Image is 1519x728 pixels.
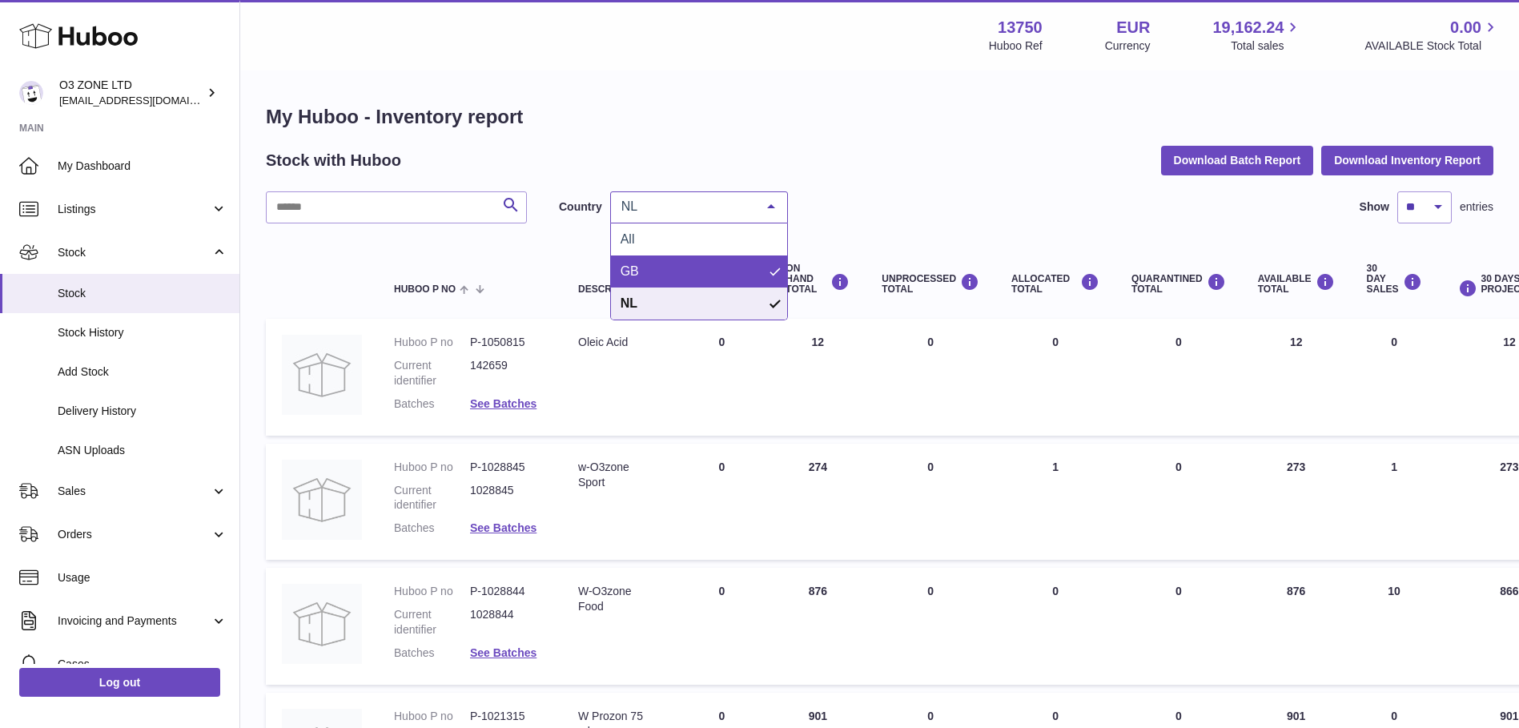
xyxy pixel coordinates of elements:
span: [EMAIL_ADDRESS][DOMAIN_NAME] [59,94,235,107]
span: Listings [58,202,211,217]
dd: 1028845 [470,483,546,513]
td: 274 [770,444,866,561]
span: All [621,232,635,246]
label: Show [1360,199,1389,215]
td: 0 [673,444,770,561]
dt: Batches [394,646,470,661]
td: 0 [866,319,995,436]
a: 19,162.24 Total sales [1212,17,1302,54]
div: w-O3zone Sport [578,460,657,490]
h1: My Huboo - Inventory report [266,104,1493,130]
td: 876 [770,568,866,685]
span: Stock [58,286,227,301]
td: 876 [1242,568,1351,685]
label: Country [559,199,602,215]
span: Sales [58,484,211,499]
dt: Batches [394,521,470,536]
td: 1 [1351,444,1438,561]
div: QUARANTINED Total [1131,273,1226,295]
span: Invoicing and Payments [58,613,211,629]
span: Description [578,284,644,295]
div: UNPROCESSED Total [882,273,979,295]
span: AVAILABLE Stock Total [1364,38,1500,54]
a: See Batches [470,397,536,410]
td: 0 [866,444,995,561]
dt: Huboo P no [394,335,470,350]
dd: 142659 [470,358,546,388]
div: Oleic Acid [578,335,657,350]
div: O3 ZONE LTD [59,78,203,108]
div: Currency [1105,38,1151,54]
dt: Huboo P no [394,584,470,599]
span: NL [621,296,637,310]
strong: 13750 [998,17,1043,38]
strong: EUR [1116,17,1150,38]
span: GB [621,264,639,278]
span: Add Stock [58,364,227,380]
td: 0 [995,568,1115,685]
span: NL [617,199,755,215]
dt: Batches [394,396,470,412]
td: 10 [1351,568,1438,685]
span: 0 [1175,585,1182,597]
dt: Current identifier [394,483,470,513]
span: 0 [1175,461,1182,473]
span: Orders [58,527,211,542]
dd: 1028844 [470,607,546,638]
span: 0.00 [1450,17,1481,38]
dd: P-1028845 [470,460,546,475]
div: Huboo Ref [989,38,1043,54]
dd: P-1050815 [470,335,546,350]
td: 273 [1242,444,1351,561]
a: See Batches [470,521,536,534]
span: ASN Uploads [58,443,227,458]
button: Download Batch Report [1161,146,1314,175]
span: Huboo P no [394,284,456,295]
span: 19,162.24 [1212,17,1284,38]
dt: Huboo P no [394,460,470,475]
h2: Stock with Huboo [266,150,401,171]
td: 0 [866,568,995,685]
button: Download Inventory Report [1321,146,1493,175]
div: 30 DAY SALES [1367,263,1422,296]
td: 1 [995,444,1115,561]
dt: Current identifier [394,358,470,388]
div: AVAILABLE Total [1258,273,1335,295]
span: Cases [58,657,227,672]
img: product image [282,584,362,664]
span: Delivery History [58,404,227,419]
td: 0 [1351,319,1438,436]
dt: Current identifier [394,607,470,638]
img: product image [282,460,362,540]
td: 12 [1242,319,1351,436]
td: 12 [770,319,866,436]
span: entries [1460,199,1493,215]
span: Stock History [58,325,227,340]
div: ON HAND Total [786,263,850,296]
span: Total sales [1231,38,1302,54]
img: hello@o3zoneltd.co.uk [19,81,43,105]
span: 0 [1175,336,1182,348]
td: 0 [995,319,1115,436]
div: W-O3zone Food [578,584,657,614]
span: My Dashboard [58,159,227,174]
a: See Batches [470,646,536,659]
span: Stock [58,245,211,260]
div: ALLOCATED Total [1011,273,1099,295]
span: Usage [58,570,227,585]
dd: P-1021315 [470,709,546,724]
td: 0 [673,319,770,436]
dt: Huboo P no [394,709,470,724]
img: product image [282,335,362,415]
span: 0 [1175,710,1182,722]
a: 0.00 AVAILABLE Stock Total [1364,17,1500,54]
a: Log out [19,668,220,697]
td: 0 [673,568,770,685]
dd: P-1028844 [470,584,546,599]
